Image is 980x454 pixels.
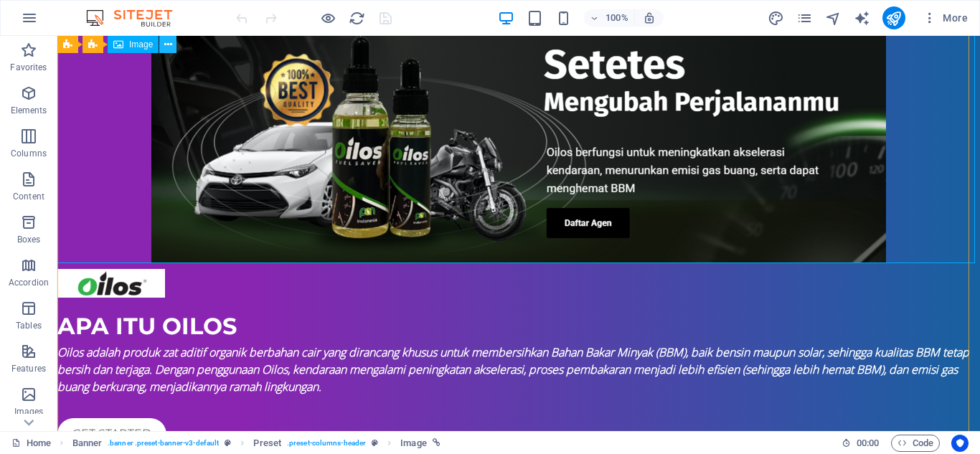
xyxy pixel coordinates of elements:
[9,277,49,288] p: Accordion
[867,438,869,448] span: :
[17,234,41,245] p: Boxes
[13,191,44,202] p: Content
[885,10,902,27] i: Publish
[11,435,51,452] a: Click to cancel selection. Double-click to open Pages
[825,9,842,27] button: navigator
[606,9,628,27] h6: 100%
[400,435,426,452] span: Click to select. Double-click to edit
[287,435,366,452] span: . preset-columns-header
[842,435,880,452] h6: Session time
[796,9,814,27] button: pages
[225,439,231,447] i: This element is a customizable preset
[891,435,940,452] button: Code
[319,9,336,27] button: Click here to leave preview mode and continue editing
[72,435,440,452] nav: breadcrumb
[253,435,281,452] span: Click to select. Double-click to edit
[882,6,905,29] button: publish
[372,439,378,447] i: This element is a customizable preset
[825,10,842,27] i: Navigator
[108,435,219,452] span: . banner .preset-banner-v3-default
[897,435,933,452] span: Code
[854,9,871,27] button: text_generator
[83,9,190,27] img: Editor Logo
[348,9,365,27] button: reload
[951,435,969,452] button: Usercentrics
[11,363,46,374] p: Features
[11,105,47,116] p: Elements
[433,439,440,447] i: This element is linked
[643,11,656,24] i: On resize automatically adjust zoom level to fit chosen device.
[854,10,870,27] i: AI Writer
[14,406,44,417] p: Images
[857,435,879,452] span: 00 00
[584,9,635,27] button: 100%
[10,62,47,73] p: Favorites
[349,10,365,27] i: Reload page
[917,6,974,29] button: More
[923,11,968,25] span: More
[768,9,785,27] button: design
[11,148,47,159] p: Columns
[768,10,784,27] i: Design (Ctrl+Alt+Y)
[16,320,42,331] p: Tables
[796,10,813,27] i: Pages (Ctrl+Alt+S)
[129,40,153,49] span: Image
[72,435,103,452] span: Click to select. Double-click to edit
